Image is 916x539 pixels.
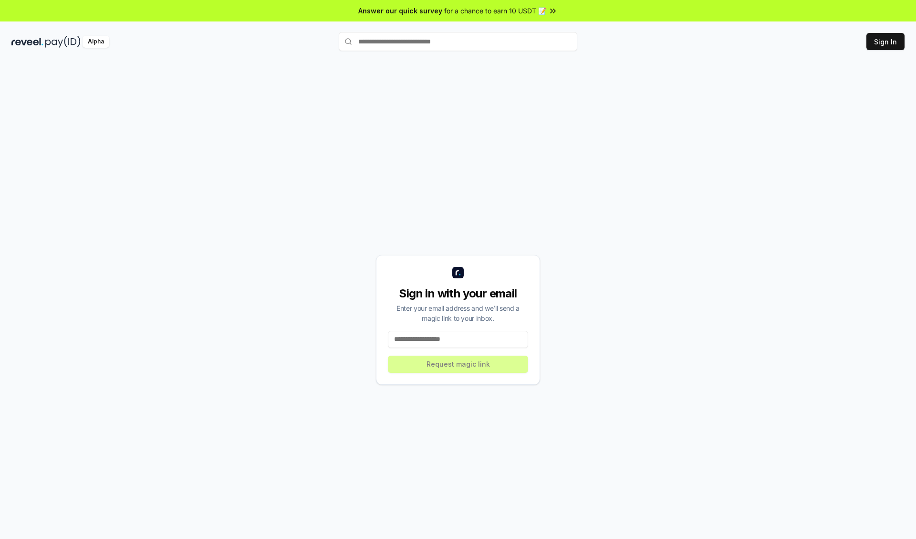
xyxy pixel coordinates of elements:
img: logo_small [452,267,464,278]
span: Answer our quick survey [358,6,442,16]
div: Alpha [83,36,109,48]
div: Enter your email address and we’ll send a magic link to your inbox. [388,303,528,323]
button: Sign In [866,33,905,50]
span: for a chance to earn 10 USDT 📝 [444,6,546,16]
img: reveel_dark [11,36,43,48]
div: Sign in with your email [388,286,528,301]
img: pay_id [45,36,81,48]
